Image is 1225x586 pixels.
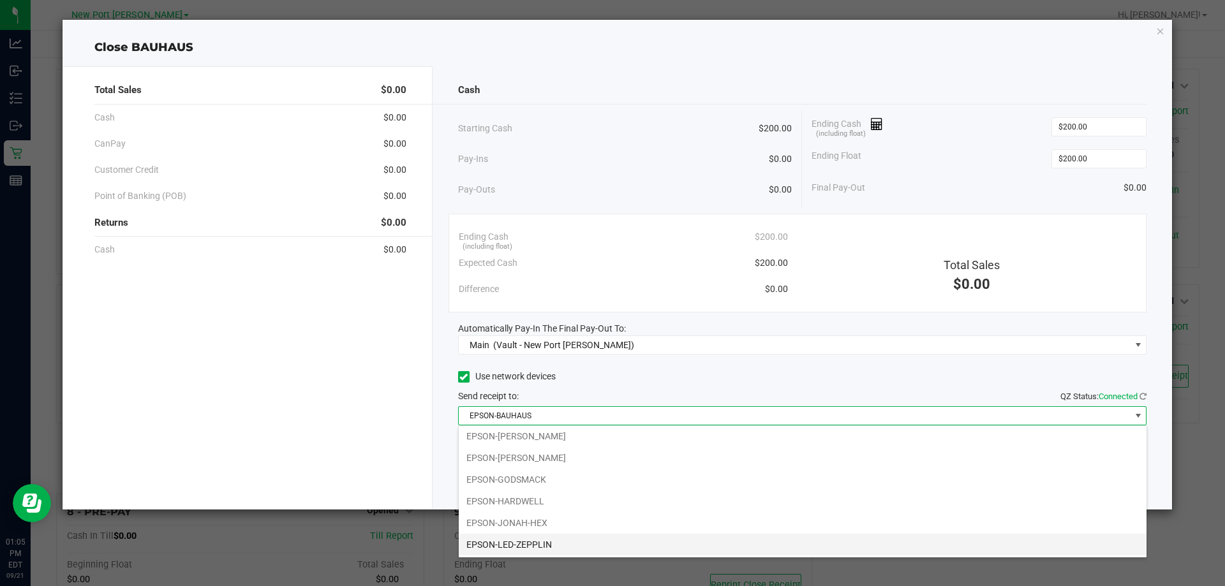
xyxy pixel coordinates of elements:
[381,83,406,98] span: $0.00
[812,117,883,136] span: Ending Cash
[459,282,499,296] span: Difference
[383,137,406,150] span: $0.00
[63,39,1173,56] div: Close BAUHAUS
[759,122,792,135] span: $200.00
[459,512,1147,534] li: EPSON-JONAH-HEX
[94,189,186,203] span: Point of Banking (POB)
[1124,181,1147,194] span: $0.00
[383,189,406,203] span: $0.00
[459,447,1147,469] li: EPSON-[PERSON_NAME]
[459,425,1147,447] li: EPSON-[PERSON_NAME]
[463,242,512,253] span: (including float)
[94,243,115,256] span: Cash
[765,282,788,296] span: $0.00
[381,216,406,230] span: $0.00
[812,181,865,194] span: Final Pay-Out
[458,370,556,383] label: Use network devices
[383,163,406,177] span: $0.00
[458,323,626,333] span: Automatically Pay-In The Final Pay-Out To:
[493,340,634,350] span: (Vault - New Port [PERSON_NAME])
[470,340,489,350] span: Main
[459,534,1147,555] li: EPSON-LED-ZEPPLIN
[458,83,480,98] span: Cash
[458,122,512,135] span: Starting Cash
[383,243,406,256] span: $0.00
[769,183,792,196] span: $0.00
[94,163,159,177] span: Customer Credit
[953,276,990,292] span: $0.00
[94,111,115,124] span: Cash
[459,490,1147,512] li: EPSON-HARDWELL
[769,152,792,166] span: $0.00
[459,407,1131,425] span: EPSON-BAUHAUS
[94,209,406,237] div: Returns
[1099,392,1138,401] span: Connected
[755,230,788,244] span: $200.00
[458,183,495,196] span: Pay-Outs
[944,258,1000,272] span: Total Sales
[458,391,519,401] span: Send receipt to:
[459,230,509,244] span: Ending Cash
[812,149,861,168] span: Ending Float
[1060,392,1147,401] span: QZ Status:
[459,256,517,270] span: Expected Cash
[816,129,866,140] span: (including float)
[383,111,406,124] span: $0.00
[755,256,788,270] span: $200.00
[458,152,488,166] span: Pay-Ins
[94,83,142,98] span: Total Sales
[459,469,1147,490] li: EPSON-GODSMACK
[13,484,51,522] iframe: Resource center
[94,137,126,150] span: CanPay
